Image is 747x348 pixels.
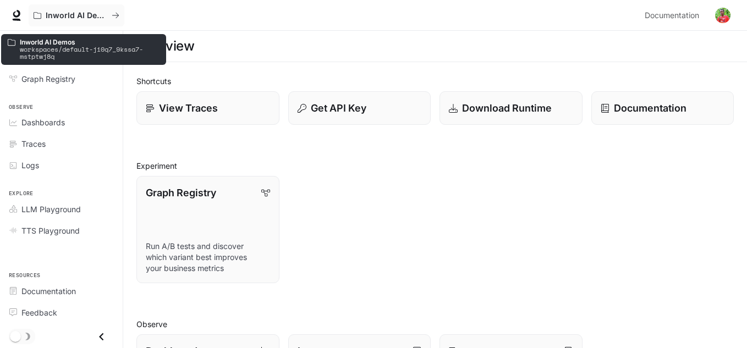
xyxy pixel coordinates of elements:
[21,225,80,236] span: TTS Playground
[46,11,107,20] p: Inworld AI Demos
[645,9,699,23] span: Documentation
[21,203,81,215] span: LLM Playground
[21,138,46,150] span: Traces
[4,113,118,132] a: Dashboards
[159,101,218,115] p: View Traces
[146,185,216,200] p: Graph Registry
[20,46,160,60] p: workspaces/default-ji0q7_9kssa7-mstptwj8q
[288,91,431,125] button: Get API Key
[136,176,279,283] a: Graph RegistryRun A/B tests and discover which variant best improves your business metrics
[4,281,118,301] a: Documentation
[4,134,118,153] a: Traces
[136,318,734,330] h2: Observe
[4,69,118,89] a: Graph Registry
[614,101,686,115] p: Documentation
[640,4,707,26] a: Documentation
[146,241,270,274] p: Run A/B tests and discover which variant best improves your business metrics
[715,8,730,23] img: User avatar
[4,200,118,219] a: LLM Playground
[4,303,118,322] a: Feedback
[591,91,734,125] a: Documentation
[136,91,279,125] a: View Traces
[136,160,734,172] h2: Experiment
[712,4,734,26] button: User avatar
[21,159,39,171] span: Logs
[29,4,124,26] button: All workspaces
[10,330,21,342] span: Dark mode toggle
[21,117,65,128] span: Dashboards
[4,156,118,175] a: Logs
[21,73,75,85] span: Graph Registry
[20,38,160,46] p: Inworld AI Demos
[311,101,366,115] p: Get API Key
[89,325,114,348] button: Close drawer
[4,221,118,240] a: TTS Playground
[21,307,57,318] span: Feedback
[462,101,552,115] p: Download Runtime
[440,91,583,125] a: Download Runtime
[136,75,734,87] h2: Shortcuts
[21,285,76,297] span: Documentation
